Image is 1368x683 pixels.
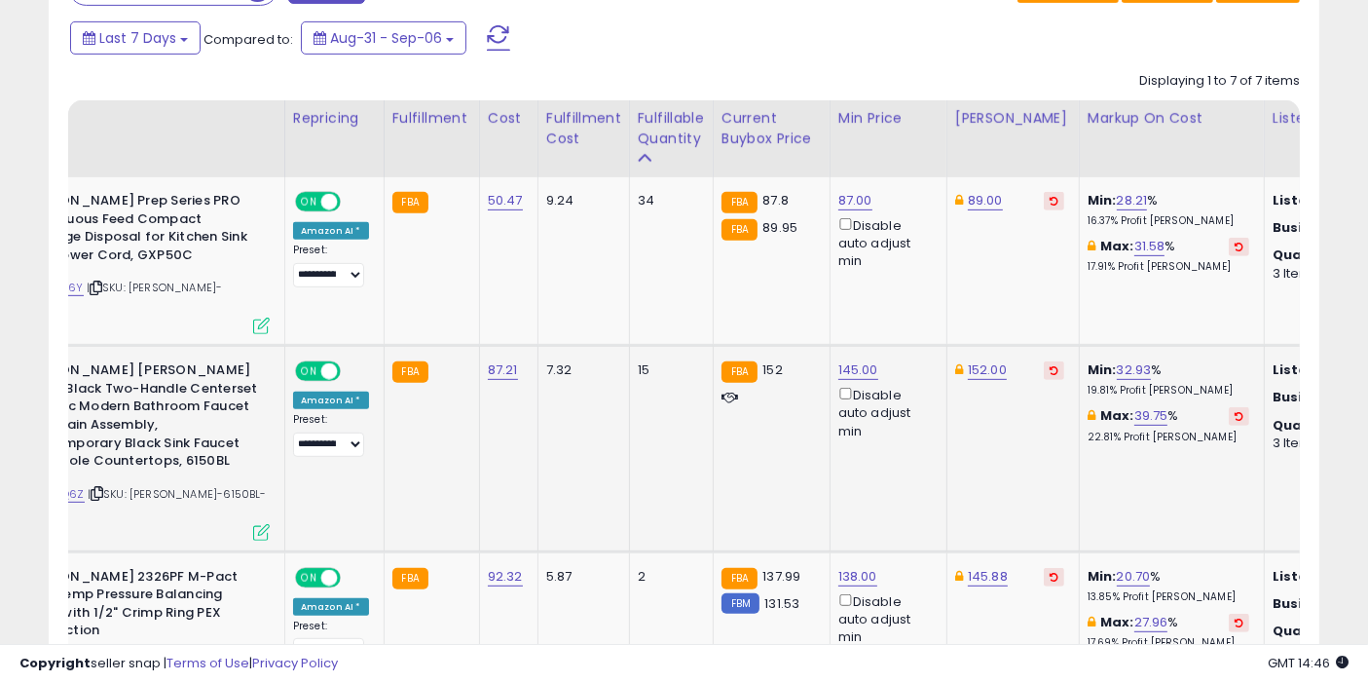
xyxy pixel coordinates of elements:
button: Aug-31 - Sep-06 [301,21,466,55]
b: Max: [1100,406,1134,425]
div: % [1088,238,1249,274]
div: % [1088,614,1249,650]
div: Fulfillable Quantity [638,108,705,149]
button: Last 7 Days [70,21,201,55]
div: Preset: [293,620,369,663]
div: Amazon AI * [293,598,369,616]
div: % [1088,192,1249,228]
strong: Copyright [19,654,91,672]
div: Current Buybox Price [721,108,822,149]
p: 19.81% Profit [PERSON_NAME] [1088,384,1249,398]
div: 5.87 [546,568,614,586]
small: FBA [721,568,758,589]
span: ON [297,363,321,380]
b: Listed Price: [1273,567,1361,586]
span: OFF [338,569,369,586]
a: 50.47 [488,191,523,210]
a: 92.32 [488,567,523,587]
div: Amazon AI * [293,222,369,240]
div: Min Price [838,108,939,129]
div: Displaying 1 to 7 of 7 items [1139,72,1300,91]
span: OFF [338,363,369,380]
small: FBM [721,593,759,614]
span: 131.53 [764,594,799,613]
div: Disable auto adjust min [838,590,932,646]
div: Fulfillment [392,108,471,129]
div: Amazon AI * [293,392,369,409]
a: 27.96 [1134,613,1168,632]
a: 31.58 [1134,237,1165,256]
a: 28.21 [1117,191,1148,210]
b: [PERSON_NAME] Prep Series PRO Continuous Feed Compact Garbage Disposal for Kitchen Sink with Powe... [21,192,258,269]
div: Cost [488,108,530,129]
div: Fulfillment Cost [546,108,621,149]
a: 145.88 [968,567,1008,587]
b: [PERSON_NAME] 2326PF M-Pact Posi-Temp Pressure Balancing Valve with 1/2" Crimp Ring PEX Connection [21,568,258,645]
p: 13.85% Profit [PERSON_NAME] [1088,590,1249,604]
div: Disable auto adjust min [838,214,932,270]
span: Compared to: [203,30,293,49]
a: 152.00 [968,360,1007,380]
div: % [1088,568,1249,604]
span: ON [297,194,321,210]
span: 152 [762,360,782,379]
div: 34 [638,192,698,209]
p: 16.37% Profit [PERSON_NAME] [1088,214,1249,228]
div: seller snap | | [19,655,338,673]
div: % [1088,407,1249,443]
span: 137.99 [762,567,800,586]
div: [PERSON_NAME] [955,108,1071,129]
a: 138.00 [838,567,877,587]
span: Aug-31 - Sep-06 [330,28,442,48]
small: FBA [721,192,758,213]
small: FBA [721,361,758,383]
b: Max: [1100,613,1134,631]
b: Min: [1088,191,1117,209]
div: 15 [638,361,698,379]
b: Min: [1088,567,1117,586]
div: Repricing [293,108,376,129]
th: The percentage added to the cost of goods (COGS) that forms the calculator for Min & Max prices. [1079,100,1264,177]
p: 22.81% Profit [PERSON_NAME] [1088,431,1249,444]
div: % [1088,361,1249,398]
span: ON [297,569,321,586]
small: FBA [392,192,428,213]
b: Max: [1100,237,1134,255]
a: 87.21 [488,360,518,380]
div: 9.24 [546,192,614,209]
div: Disable auto adjust min [838,384,932,439]
span: 2025-09-14 14:46 GMT [1268,654,1349,672]
b: [PERSON_NAME] [PERSON_NAME] Matte Black Two-Handle Centerset High Arc Modern Bathroom Faucet with... [21,361,258,474]
div: 2 [638,568,698,586]
div: Preset: [293,244,369,286]
b: Min: [1088,360,1117,379]
span: Last 7 Days [99,28,176,48]
a: 20.70 [1117,567,1151,587]
small: FBA [721,219,758,241]
span: 87.8 [762,191,789,209]
a: 145.00 [838,360,878,380]
small: FBA [392,568,428,589]
div: Markup on Cost [1088,108,1256,129]
a: Privacy Policy [252,654,338,672]
b: Listed Price: [1273,191,1361,209]
small: FBA [392,361,428,383]
div: 7.32 [546,361,614,379]
a: Terms of Use [166,654,249,672]
a: 89.00 [968,191,1003,210]
b: Listed Price: [1273,360,1361,379]
p: 17.91% Profit [PERSON_NAME] [1088,260,1249,274]
div: Preset: [293,413,369,456]
span: OFF [338,194,369,210]
a: 39.75 [1134,406,1168,426]
a: 32.93 [1117,360,1152,380]
a: 87.00 [838,191,872,210]
span: 89.95 [762,218,797,237]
